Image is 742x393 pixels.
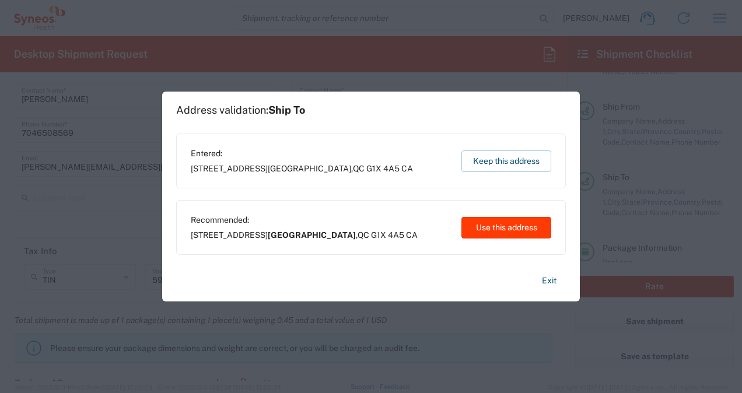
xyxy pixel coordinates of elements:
[191,148,413,159] span: Entered:
[366,164,400,173] span: G1X 4A5
[176,104,305,117] h1: Address validation:
[358,230,369,240] span: QC
[401,164,413,173] span: CA
[353,164,365,173] span: QC
[268,230,356,240] span: [GEOGRAPHIC_DATA]
[191,230,418,240] span: [STREET_ADDRESS] ,
[268,104,305,116] span: Ship To
[371,230,404,240] span: G1X 4A5
[461,150,551,172] button: Keep this address
[191,215,418,225] span: Recommended:
[268,164,351,173] span: [GEOGRAPHIC_DATA]
[406,230,418,240] span: CA
[191,163,413,174] span: [STREET_ADDRESS] ,
[461,217,551,238] button: Use this address
[533,271,566,291] button: Exit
